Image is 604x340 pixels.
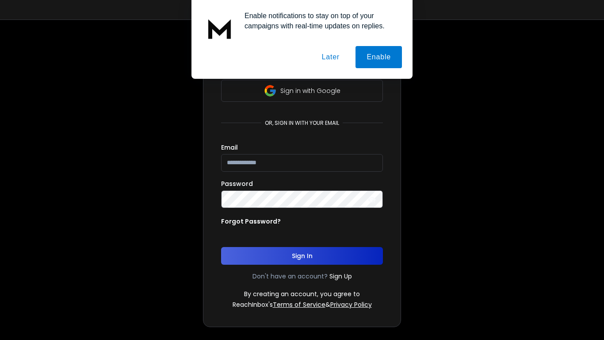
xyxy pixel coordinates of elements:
p: Don't have an account? [252,272,328,281]
p: ReachInbox's & [233,300,372,309]
button: Sign in with Google [221,80,383,102]
a: Privacy Policy [330,300,372,309]
label: Password [221,181,253,187]
p: Forgot Password? [221,217,281,226]
p: Sign in with Google [280,86,340,95]
a: Terms of Service [273,300,325,309]
button: Enable [356,46,402,68]
button: Sign In [221,247,383,265]
label: Email [221,144,238,151]
button: Later [310,46,350,68]
img: notification icon [202,11,237,46]
a: Sign Up [329,272,352,281]
p: By creating an account, you agree to [244,290,360,298]
p: or, sign in with your email [261,120,343,127]
div: Enable notifications to stay on top of your campaigns with real-time updates on replies. [237,11,402,31]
